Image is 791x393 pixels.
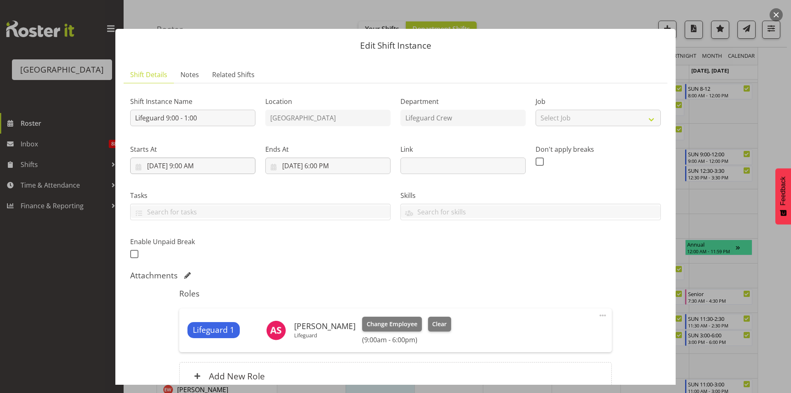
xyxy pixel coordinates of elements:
[779,176,787,205] span: Feedback
[265,158,391,174] input: Click to select...
[212,70,255,80] span: Related Shifts
[130,271,178,280] h5: Attachments
[428,317,452,332] button: Clear
[130,144,255,154] label: Starts At
[130,158,255,174] input: Click to select...
[362,317,422,332] button: Change Employee
[130,96,255,106] label: Shift Instance Name
[536,144,661,154] label: Don't apply breaks
[362,336,451,344] h6: (9:00am - 6:00pm)
[536,96,661,106] label: Job
[367,320,417,329] span: Change Employee
[400,96,526,106] label: Department
[124,41,667,50] p: Edit Shift Instance
[130,191,391,200] label: Tasks
[266,320,286,340] img: alex-sansom10370.jpg
[130,70,167,80] span: Shift Details
[400,191,661,200] label: Skills
[130,237,255,247] label: Enable Unpaid Break
[180,70,199,80] span: Notes
[775,168,791,224] button: Feedback - Show survey
[131,205,390,218] input: Search for tasks
[294,322,356,331] h6: [PERSON_NAME]
[265,144,391,154] label: Ends At
[294,332,356,339] p: Lifeguard
[179,289,611,299] h5: Roles
[209,371,265,381] h6: Add New Role
[130,110,255,126] input: Shift Instance Name
[265,96,391,106] label: Location
[401,205,660,218] input: Search for skills
[400,144,526,154] label: Link
[432,320,447,329] span: Clear
[193,324,234,336] span: Lifeguard 1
